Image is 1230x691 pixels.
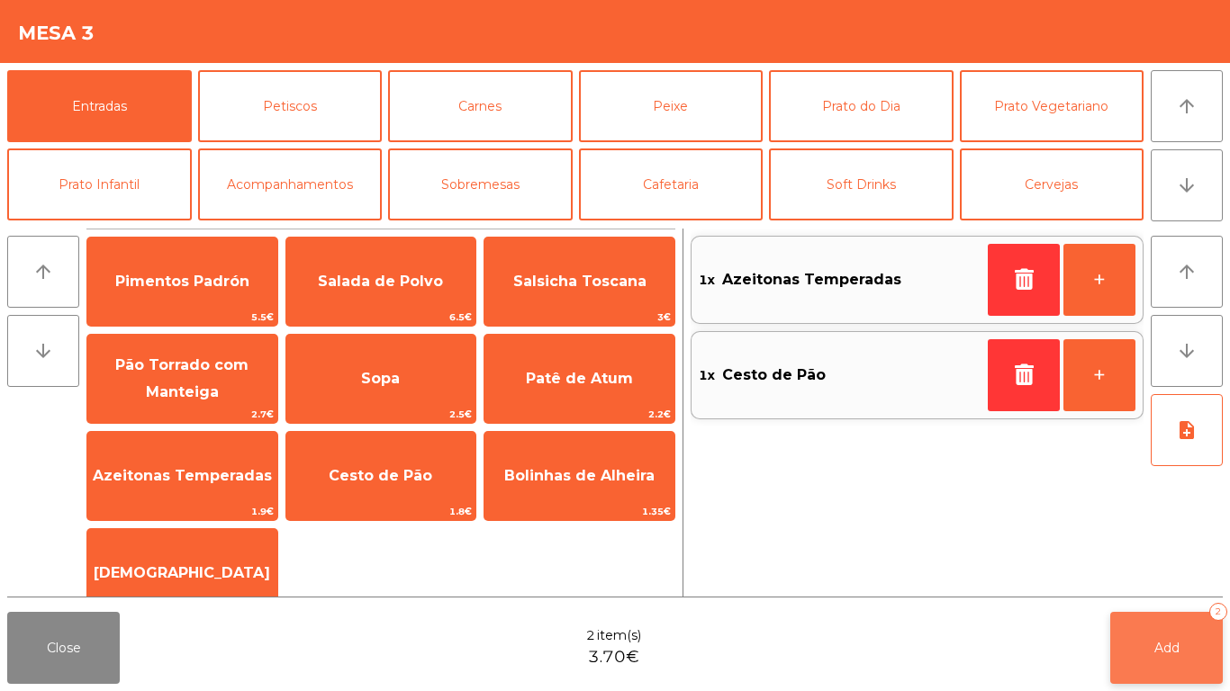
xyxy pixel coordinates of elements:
button: + [1063,244,1135,316]
i: arrow_downward [1176,340,1198,362]
span: Add [1154,640,1180,656]
span: Cesto de Pão [722,362,826,389]
i: arrow_downward [1176,175,1198,196]
button: Soft Drinks [769,148,954,220]
i: arrow_upward [32,261,54,283]
span: 1x [699,362,715,389]
button: arrow_upward [1151,70,1223,142]
button: Sobremesas [388,148,573,220]
button: Peixe [579,70,764,142]
button: note_add [1151,394,1223,466]
span: 2.2€ [484,406,674,423]
button: arrow_downward [1151,149,1223,221]
span: 2.7€ [87,406,277,423]
button: Carnes [388,70,573,142]
div: 2 [1209,603,1227,621]
button: arrow_upward [1151,236,1223,308]
i: note_add [1176,419,1198,441]
button: Cafetaria [579,148,764,220]
button: Prato Vegetariano [960,70,1144,142]
button: Acompanhamentos [198,148,383,220]
span: [DEMOGRAPHIC_DATA] [94,564,270,581]
span: Salsicha Toscana [513,273,647,290]
span: 1x [699,266,715,293]
span: Cesto de Pão [329,467,432,484]
span: Azeitonas Temperadas [722,266,901,293]
span: Salada de Polvo [318,273,443,290]
button: arrow_downward [1151,315,1223,387]
h4: Mesa 3 [18,20,95,47]
span: Patê de Atum [526,370,633,387]
span: 2 [586,626,595,645]
button: Close [7,612,120,684]
span: Pão Torrado com Manteiga [115,356,249,400]
span: Sopa [361,370,400,387]
button: Prato do Dia [769,70,954,142]
span: 3.70€ [588,645,639,669]
span: 3€ [484,309,674,326]
button: Petiscos [198,70,383,142]
span: 1.35€ [484,503,674,520]
span: Azeitonas Temperadas [93,467,272,484]
span: Bolinhas de Alheira [504,467,655,484]
button: Cervejas [960,148,1144,220]
button: Entradas [7,70,192,142]
span: 5.5€ [87,309,277,326]
button: Add2 [1110,612,1223,684]
button: arrow_downward [7,315,79,387]
button: + [1063,339,1135,411]
i: arrow_upward [1176,95,1198,117]
button: arrow_upward [7,236,79,308]
span: 2.5€ [286,406,476,423]
span: 6.5€ [286,309,476,326]
span: 1.9€ [87,503,277,520]
button: Prato Infantil [7,148,192,220]
i: arrow_upward [1176,261,1198,283]
i: arrow_downward [32,340,54,362]
span: 1.8€ [286,503,476,520]
span: item(s) [597,626,641,645]
span: Pimentos Padrón [115,273,249,290]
